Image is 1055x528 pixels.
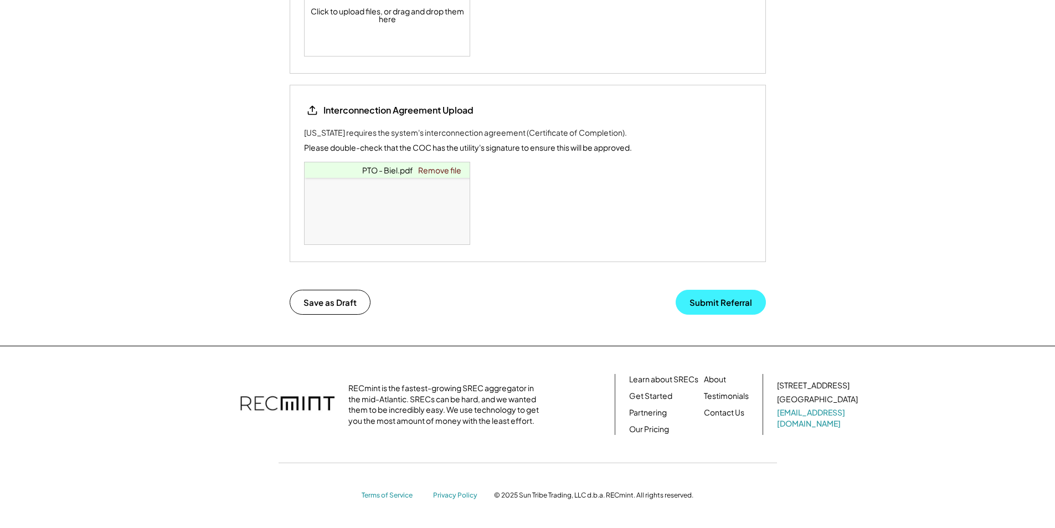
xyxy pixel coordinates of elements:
[304,127,627,139] div: [US_STATE] requires the system's interconnection agreement (Certificate of Completion).
[676,290,766,315] button: Submit Referral
[348,383,545,426] div: RECmint is the fastest-growing SREC aggregator in the mid-Atlantic. SRECs can be hard, and we wan...
[433,491,483,500] a: Privacy Policy
[629,391,672,402] a: Get Started
[494,491,693,500] div: © 2025 Sun Tribe Trading, LLC d.b.a. RECmint. All rights reserved.
[240,385,334,424] img: recmint-logotype%403x.png
[704,407,744,418] a: Contact Us
[777,380,850,391] div: [STREET_ADDRESS]
[777,394,858,405] div: [GEOGRAPHIC_DATA]
[362,165,413,175] a: PTO - Biel.pdf
[362,491,423,500] a: Terms of Service
[777,407,860,429] a: [EMAIL_ADDRESS][DOMAIN_NAME]
[629,407,667,418] a: Partnering
[704,391,749,402] a: Testimonials
[323,104,474,116] div: Interconnection Agreement Upload
[629,374,698,385] a: Learn about SRECs
[290,290,370,315] button: Save as Draft
[704,374,726,385] a: About
[304,142,632,153] div: Please double-check that the COC has the utility's signature to ensure this will be approved.
[629,424,669,435] a: Our Pricing
[414,162,465,178] a: Remove file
